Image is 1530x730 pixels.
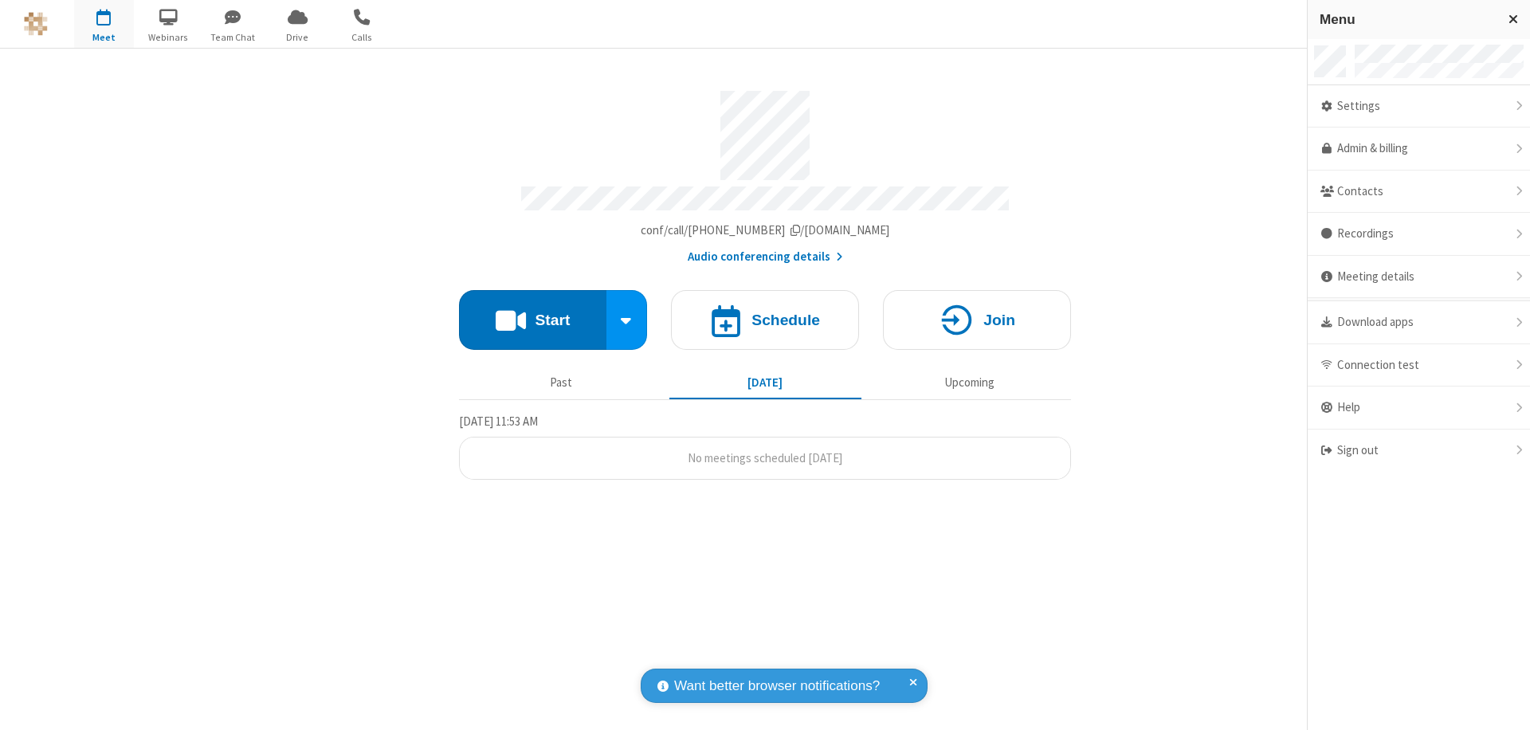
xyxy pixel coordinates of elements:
span: Calls [332,30,392,45]
span: No meetings scheduled [DATE] [688,450,842,465]
span: Drive [268,30,328,45]
span: [DATE] 11:53 AM [459,414,538,429]
button: Join [883,290,1071,350]
div: Settings [1308,85,1530,128]
section: Today's Meetings [459,412,1071,481]
span: Want better browser notifications? [674,676,880,697]
section: Account details [459,79,1071,266]
button: Upcoming [873,367,1065,398]
span: Copy my meeting room link [641,222,890,237]
div: Start conference options [606,290,648,350]
div: Sign out [1308,430,1530,472]
div: Download apps [1308,301,1530,344]
div: Contacts [1308,171,1530,214]
h4: Schedule [751,312,820,328]
img: QA Selenium DO NOT DELETE OR CHANGE [24,12,48,36]
iframe: Chat [1490,689,1518,719]
button: Past [465,367,657,398]
div: Connection test [1308,344,1530,387]
span: Webinars [139,30,198,45]
h3: Menu [1320,12,1494,27]
div: Recordings [1308,213,1530,256]
div: Help [1308,387,1530,430]
button: Audio conferencing details [688,248,843,266]
button: Copy my meeting room linkCopy my meeting room link [641,222,890,240]
div: Meeting details [1308,256,1530,299]
button: Schedule [671,290,859,350]
h4: Join [983,312,1015,328]
button: [DATE] [669,367,861,398]
span: Meet [74,30,134,45]
button: Start [459,290,606,350]
h4: Start [535,312,570,328]
a: Admin & billing [1308,128,1530,171]
span: Team Chat [203,30,263,45]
